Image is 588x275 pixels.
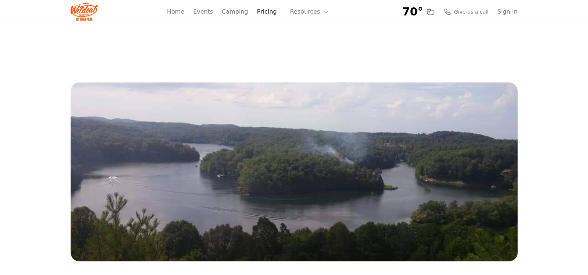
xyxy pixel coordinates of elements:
img: Wildcat Logo [71,3,98,21]
a: Pricing [257,7,277,16]
button: Resources [286,4,334,19]
a: Give us a call [444,8,489,15]
a: Sign In [498,7,518,16]
a: Events [193,7,213,16]
a: Home [167,7,184,16]
span: Give us a call [454,8,489,15]
span: 70° [402,5,423,18]
a: Camping [222,7,248,16]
